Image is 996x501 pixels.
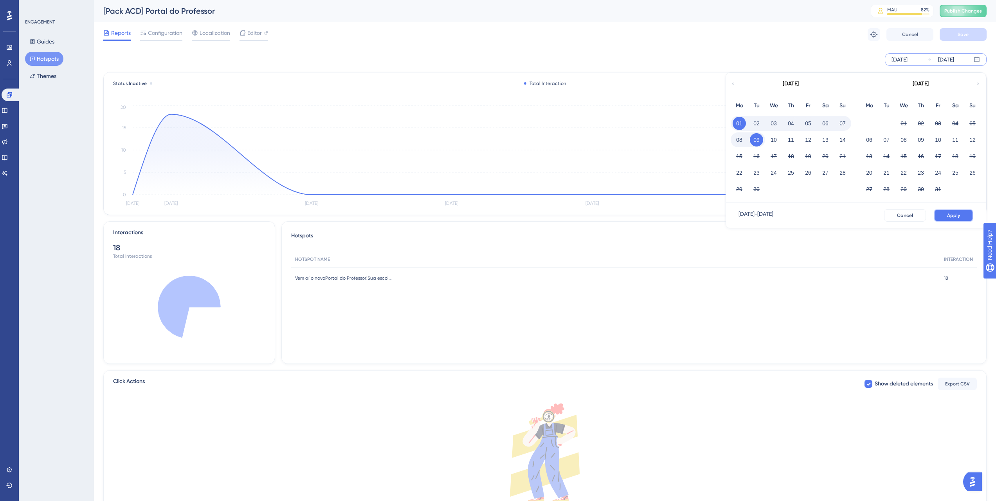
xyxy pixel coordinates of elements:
[121,147,126,153] tspan: 10
[966,150,979,163] button: 19
[767,117,780,130] button: 03
[801,150,815,163] button: 19
[931,166,945,179] button: 24
[897,183,910,196] button: 29
[750,133,763,147] button: 09
[819,166,832,179] button: 27
[18,2,49,11] span: Need Help?
[863,133,876,147] button: 06
[291,231,313,245] span: Hotspots
[819,133,832,147] button: 13
[914,166,928,179] button: 23
[887,7,897,13] div: MAU
[931,183,945,196] button: 31
[944,8,982,14] span: Publish Changes
[164,201,178,206] tspan: [DATE]
[200,28,230,38] span: Localization
[895,101,912,110] div: We
[880,133,893,147] button: 07
[931,150,945,163] button: 17
[949,166,962,179] button: 25
[784,117,798,130] button: 04
[765,101,782,110] div: We
[836,166,849,179] button: 28
[834,101,851,110] div: Su
[784,133,798,147] button: 11
[929,101,947,110] div: Fr
[940,28,987,41] button: Save
[801,133,815,147] button: 12
[931,117,945,130] button: 03
[912,101,929,110] div: Th
[111,28,131,38] span: Reports
[733,150,746,163] button: 15
[123,192,126,197] tspan: 0
[949,117,962,130] button: 04
[129,81,147,86] span: Inactive
[585,201,599,206] tspan: [DATE]
[121,105,126,110] tspan: 20
[784,150,798,163] button: 18
[784,166,798,179] button: 25
[782,101,800,110] div: Th
[733,166,746,179] button: 22
[944,275,948,281] span: 18
[103,5,851,16] div: [Pack ACD] Portal do Professor
[800,101,817,110] div: Fr
[295,256,330,262] span: HOTSPOT NAME
[126,201,139,206] tspan: [DATE]
[966,117,979,130] button: 05
[750,183,763,196] button: 30
[750,166,763,179] button: 23
[817,101,834,110] div: Sa
[733,133,746,147] button: 08
[801,166,815,179] button: 26
[750,150,763,163] button: 16
[863,183,876,196] button: 27
[914,133,928,147] button: 09
[25,19,55,25] div: ENGAGEMENT
[733,117,746,130] button: 01
[783,79,799,89] div: [DATE]
[886,28,933,41] button: Cancel
[738,209,773,222] div: [DATE] - [DATE]
[113,242,265,253] div: 18
[863,166,876,179] button: 20
[863,150,876,163] button: 13
[966,133,979,147] button: 12
[914,183,928,196] button: 30
[819,117,832,130] button: 06
[964,101,981,110] div: Su
[750,117,763,130] button: 02
[949,133,962,147] button: 11
[897,133,910,147] button: 08
[897,212,913,219] span: Cancel
[836,150,849,163] button: 21
[958,31,969,38] span: Save
[875,379,933,389] span: Show deleted elements
[947,101,964,110] div: Sa
[934,209,973,222] button: Apply
[305,201,318,206] tspan: [DATE]
[124,170,126,175] tspan: 5
[524,80,566,87] div: Total Interaction
[902,31,918,38] span: Cancel
[801,117,815,130] button: 05
[767,133,780,147] button: 10
[878,101,895,110] div: Tu
[295,275,393,281] span: Vem aí o novoPortal do Professor!Sua escola foi selecionada e você terá acesso exclusivo ao novo ...
[944,256,973,262] span: INTERACTION
[861,101,878,110] div: Mo
[113,80,147,87] span: Status:
[914,150,928,163] button: 16
[914,117,928,130] button: 02
[113,228,143,237] div: Interactions
[836,117,849,130] button: 07
[767,150,780,163] button: 17
[938,55,954,64] div: [DATE]
[921,7,929,13] div: 82 %
[113,377,145,391] span: Click Actions
[748,101,765,110] div: Tu
[949,150,962,163] button: 18
[25,69,61,83] button: Themes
